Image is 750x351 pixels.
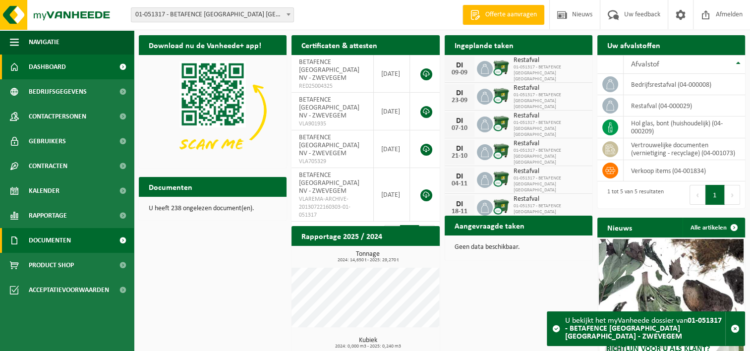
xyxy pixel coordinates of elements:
[514,64,587,82] span: 01-051317 - BETAFENCE [GEOGRAPHIC_DATA] [GEOGRAPHIC_DATA]
[705,185,725,205] button: 1
[296,251,439,263] h3: Tonnage
[299,195,366,219] span: VLAREMA-ARCHIVE-20130722160303-01-051317
[493,59,510,76] img: WB-1100-CU
[149,205,277,212] p: U heeft 238 ongelezen document(en).
[366,245,439,265] a: Bekijk rapportage
[445,216,534,235] h2: Aangevraagde taken
[493,143,510,160] img: WB-1100-CU
[445,35,523,55] h2: Ingeplande taken
[29,30,59,55] span: Navigatie
[690,185,705,205] button: Previous
[450,61,469,69] div: DI
[624,74,745,95] td: bedrijfsrestafval (04-000008)
[29,104,86,129] span: Contactpersonen
[624,95,745,117] td: restafval (04-000029)
[514,175,587,193] span: 01-051317 - BETAFENCE [GEOGRAPHIC_DATA] [GEOGRAPHIC_DATA]
[450,180,469,187] div: 04-11
[514,92,587,110] span: 01-051317 - BETAFENCE [GEOGRAPHIC_DATA] [GEOGRAPHIC_DATA]
[624,160,745,181] td: verkoop items (04-001834)
[514,140,587,148] span: Restafval
[374,55,410,93] td: [DATE]
[131,7,294,22] span: 01-051317 - BETAFENCE BELGIUM NV - ZWEVEGEM
[299,82,366,90] span: RED25004325
[450,208,469,215] div: 18-11
[29,253,74,278] span: Product Shop
[139,35,271,55] h2: Download nu de Vanheede+ app!
[450,117,469,125] div: DI
[514,120,587,138] span: 01-051317 - BETAFENCE [GEOGRAPHIC_DATA] [GEOGRAPHIC_DATA]
[514,203,587,221] span: 01-051317 - BETAFENCE [GEOGRAPHIC_DATA] [GEOGRAPHIC_DATA]
[514,148,587,166] span: 01-051317 - BETAFENCE [GEOGRAPHIC_DATA] [GEOGRAPHIC_DATA]
[296,344,439,349] span: 2024: 0,000 m3 - 2025: 0,240 m3
[565,317,722,341] strong: 01-051317 - BETAFENCE [GEOGRAPHIC_DATA] [GEOGRAPHIC_DATA] - ZWEVEGEM
[139,55,287,166] img: Download de VHEPlus App
[514,168,587,175] span: Restafval
[597,218,642,237] h2: Nieuws
[29,203,67,228] span: Rapportage
[374,130,410,168] td: [DATE]
[299,172,359,195] span: BETAFENCE [GEOGRAPHIC_DATA] NV - ZWEVEGEM
[291,226,392,245] h2: Rapportage 2025 / 2024
[725,185,740,205] button: Next
[29,154,67,178] span: Contracten
[131,8,293,22] span: 01-051317 - BETAFENCE BELGIUM NV - ZWEVEGEM
[450,173,469,180] div: DI
[299,120,366,128] span: VLA901935
[296,337,439,349] h3: Kubiek
[29,129,66,154] span: Gebruikers
[483,10,539,20] span: Offerte aanvragen
[624,138,745,160] td: vertrouwelijke documenten (vernietiging - recyclage) (04-001073)
[299,96,359,119] span: BETAFENCE [GEOGRAPHIC_DATA] NV - ZWEVEGEM
[299,158,366,166] span: VLA705329
[29,178,59,203] span: Kalender
[514,84,587,92] span: Restafval
[493,115,510,132] img: WB-1100-CU
[450,69,469,76] div: 09-09
[493,198,510,215] img: WB-1100-CU
[29,55,66,79] span: Dashboard
[514,195,587,203] span: Restafval
[624,117,745,138] td: hol glas, bont (huishoudelijk) (04-000209)
[493,171,510,187] img: WB-1100-CU
[597,35,670,55] h2: Uw afvalstoffen
[683,218,744,237] a: Alle artikelen
[514,57,587,64] span: Restafval
[450,89,469,97] div: DI
[565,312,725,346] div: U bekijkt het myVanheede dossier van
[29,79,87,104] span: Bedrijfsgegevens
[139,177,202,196] h2: Documenten
[29,278,109,302] span: Acceptatievoorwaarden
[374,93,410,130] td: [DATE]
[450,145,469,153] div: DI
[296,258,439,263] span: 2024: 14,650 t - 2025: 29,270 t
[29,228,71,253] span: Documenten
[450,153,469,160] div: 21-10
[450,97,469,104] div: 23-09
[514,112,587,120] span: Restafval
[299,58,359,82] span: BETAFENCE [GEOGRAPHIC_DATA] NV - ZWEVEGEM
[455,244,582,251] p: Geen data beschikbaar.
[291,35,387,55] h2: Certificaten & attesten
[450,125,469,132] div: 07-10
[299,134,359,157] span: BETAFENCE [GEOGRAPHIC_DATA] NV - ZWEVEGEM
[462,5,544,25] a: Offerte aanvragen
[602,184,664,206] div: 1 tot 5 van 5 resultaten
[450,200,469,208] div: DI
[374,168,410,222] td: [DATE]
[493,87,510,104] img: WB-1100-CU
[631,60,659,68] span: Afvalstof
